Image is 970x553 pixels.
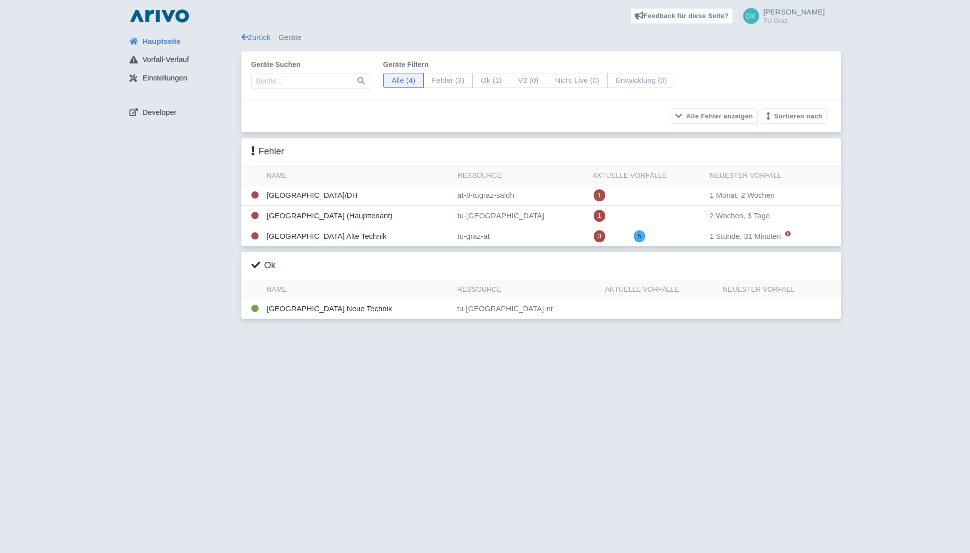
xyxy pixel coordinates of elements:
[383,73,424,88] span: Alle (4)
[453,206,588,226] td: tu-[GEOGRAPHIC_DATA]
[383,59,676,70] label: Geräte filtern
[453,226,588,247] td: tu-graz-at
[121,103,241,122] a: Developer
[127,8,191,24] img: logo
[251,59,371,70] label: Geräte suchen
[263,166,454,185] th: Name
[453,185,588,206] td: at-8-tugraz-saldh
[453,166,588,185] th: Ressource
[762,108,827,124] button: Sortieren nach
[263,299,453,319] td: [GEOGRAPHIC_DATA] Neue Technik
[423,73,473,88] span: Fehler (3)
[601,280,719,299] th: Aktuelle Vorfälle
[251,73,371,89] input: Suche…
[453,280,601,299] th: Ressource
[634,230,645,242] span: 5
[453,299,601,319] td: tu-[GEOGRAPHIC_DATA]-nt
[263,206,454,226] td: [GEOGRAPHIC_DATA] (Haupttenant)
[594,210,605,222] span: 1
[547,73,608,88] span: Nicht Live (0)
[607,73,676,88] span: Entwicklung (0)
[706,166,841,185] th: Neuester Vorfall
[121,32,241,51] a: Hauptseite
[719,280,841,299] th: Neuester Vorfall
[263,185,454,206] td: [GEOGRAPHIC_DATA]/DH
[241,33,271,41] a: Zurück
[737,8,825,24] a: [PERSON_NAME] TU Graz
[241,32,841,43] div: Geräte
[594,230,605,242] span: 3
[263,226,454,247] td: [GEOGRAPHIC_DATA] Alte Technik
[671,108,758,124] button: Alle Fehler anzeigen
[121,69,241,88] a: Einstellungen
[594,189,605,201] span: 1
[589,166,706,185] th: Aktuelle Vorfälle
[121,50,241,69] a: Vorfall-Verlauf
[142,54,189,65] span: Vorfall-Verlauf
[142,72,187,84] span: Einstellungen
[630,8,734,24] a: Feedback für diese Seite?
[251,146,284,157] h3: Fehler
[710,191,775,199] span: 1 Monat, 2 Wochen
[763,7,825,16] span: [PERSON_NAME]
[142,107,176,118] span: Developer
[710,211,770,220] span: 2 Wochen, 3 Tage
[263,280,453,299] th: Name
[710,232,781,240] span: 1 Stunde, 31 Minuten
[142,36,181,47] span: Hauptseite
[510,73,547,88] span: V2 (0)
[251,260,276,271] h3: Ok
[763,17,825,24] small: TU Graz
[472,73,510,88] span: Ok (1)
